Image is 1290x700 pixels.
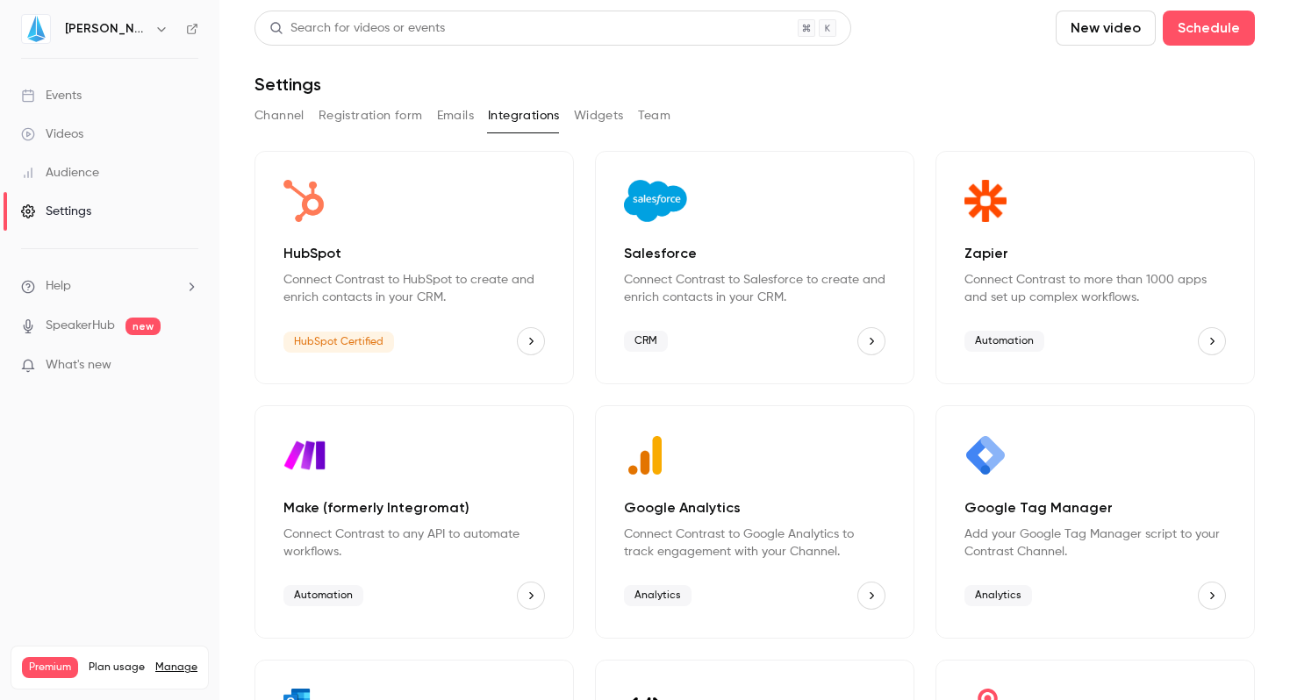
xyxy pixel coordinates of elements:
button: Schedule [1163,11,1255,46]
span: Automation [283,585,363,606]
button: Team [638,102,671,130]
div: Events [21,87,82,104]
div: Google Analytics [595,405,914,639]
div: Videos [21,125,83,143]
span: Analytics [964,585,1032,606]
button: Google Analytics [857,582,885,610]
div: Google Tag Manager [935,405,1255,639]
div: Salesforce [595,151,914,384]
a: SpeakerHub [46,317,115,335]
p: Make (formerly Integromat) [283,497,545,518]
p: Connect Contrast to HubSpot to create and enrich contacts in your CRM. [283,271,545,306]
div: Audience [21,164,99,182]
p: HubSpot [283,243,545,264]
span: CRM [624,331,668,352]
span: Plan usage [89,661,145,675]
p: Add your Google Tag Manager script to your Contrast Channel. [964,525,1226,561]
span: Analytics [624,585,692,606]
div: HubSpot [254,151,574,384]
p: Google Analytics [624,497,885,518]
button: Integrations [488,102,560,130]
li: help-dropdown-opener [21,277,198,296]
span: What's new [46,356,111,375]
button: Channel [254,102,305,130]
p: Connect Contrast to Salesforce to create and enrich contacts in your CRM. [624,271,885,306]
p: Google Tag Manager [964,497,1226,518]
button: Registration form [319,102,423,130]
div: Settings [21,203,91,220]
button: Zapier [1198,327,1226,355]
p: Connect Contrast to any API to automate workflows. [283,525,545,561]
span: Premium [22,657,78,678]
div: Search for videos or events [269,19,445,38]
a: Manage [155,661,197,675]
p: Salesforce [624,243,885,264]
button: HubSpot [517,327,545,355]
span: HubSpot Certified [283,332,394,353]
p: Connect Contrast to more than 1000 apps and set up complex workflows. [964,271,1226,306]
button: Widgets [574,102,624,130]
div: Zapier [935,151,1255,384]
h1: Settings [254,74,321,95]
button: New video [1056,11,1156,46]
span: Help [46,277,71,296]
span: new [125,318,161,335]
div: Make (formerly Integromat) [254,405,574,639]
p: Connect Contrast to Google Analytics to track engagement with your Channel. [624,525,885,561]
h6: [PERSON_NAME] [65,20,147,38]
span: Automation [964,331,1044,352]
button: Make (formerly Integromat) [517,582,545,610]
button: Salesforce [857,327,885,355]
p: Zapier [964,243,1226,264]
img: Jin [22,15,50,43]
button: Emails [437,102,474,130]
iframe: Noticeable Trigger [177,358,198,374]
button: Google Tag Manager [1198,582,1226,610]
